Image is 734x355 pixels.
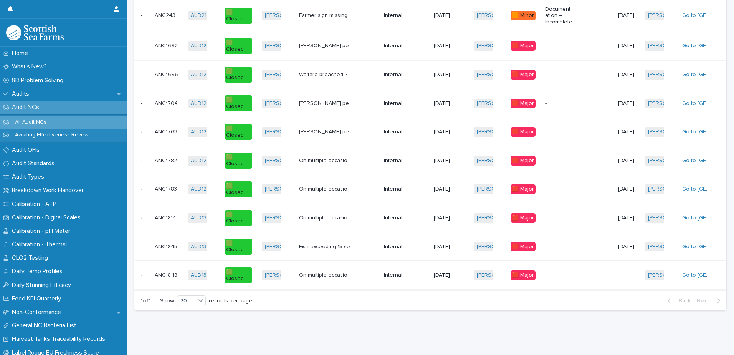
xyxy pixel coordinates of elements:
[299,70,355,78] p: Welfare breached 7 times in total during slaughter inspection of 200125 (Settler, KD102 M&S). Inc...
[141,41,144,49] p: -
[265,215,307,221] a: [PERSON_NAME]
[155,242,179,250] p: ANC1845
[9,90,35,98] p: Audits
[299,270,355,279] p: On multiple occasions fish were seen to be exceeding 15 seconds on the first harvest observed 010...
[648,100,690,107] a: [PERSON_NAME]
[265,129,307,135] a: [PERSON_NAME]
[9,254,54,262] p: CLO2 Testing
[477,272,519,279] a: [PERSON_NAME]
[511,11,536,20] div: 🟧 Minor
[299,242,355,250] p: Fish exceeding 15 seconds on both harvests that were viewed. In both instances this was due to to...
[477,71,519,78] a: [PERSON_NAME]
[9,268,69,275] p: Daily Temp Profiles
[9,201,63,208] p: Calibration - ATP
[434,215,461,221] p: [DATE]
[674,298,691,304] span: Back
[648,244,690,250] a: [PERSON_NAME]
[511,184,536,194] div: 🟥 Major
[134,32,726,60] tr: -- ANC1692ANC1692 AUD1230 🟩 Closed[PERSON_NAME] [PERSON_NAME] performance observed on 120125 for ...
[477,215,519,221] a: [PERSON_NAME]
[141,213,144,221] p: -
[618,244,639,250] p: [DATE]
[155,184,179,192] p: ANC1783
[434,158,461,164] p: [DATE]
[694,297,726,304] button: Next
[191,12,210,19] a: AUD216
[265,43,307,49] a: [PERSON_NAME]
[9,241,73,248] p: Calibration - Thermal
[545,71,572,78] p: -
[225,181,252,197] div: 🟩 Closed
[9,119,53,126] p: All Audit NCs
[384,12,411,19] p: Internal
[434,244,461,250] p: [DATE]
[191,71,212,78] a: AUD1231
[191,215,212,221] a: AUD1318
[225,153,252,169] div: 🟩 Closed
[141,99,144,107] p: -
[648,215,690,221] a: [PERSON_NAME]
[9,335,111,343] p: Harvest Tanks Traceability Records
[265,272,307,279] a: [PERSON_NAME]
[511,270,536,280] div: 🟥 Major
[141,11,144,19] p: -
[648,43,690,49] a: [PERSON_NAME]
[477,12,519,19] a: [PERSON_NAME]
[9,77,69,84] p: 8D Problem Solving
[191,244,212,250] a: AUD1319
[384,71,411,78] p: Internal
[225,267,252,284] div: 🟩 Closed
[384,272,411,279] p: Internal
[9,173,50,181] p: Audit Types
[511,213,536,223] div: 🟥 Major
[225,8,252,24] div: 🟩 Closed
[661,297,694,304] button: Back
[384,43,411,49] p: Internal
[511,156,536,166] div: 🟥 Major
[477,186,519,192] a: [PERSON_NAME]
[384,244,411,250] p: Internal
[177,297,196,305] div: 20
[477,129,519,135] a: [PERSON_NAME]
[9,214,87,221] p: Calibration - Digital Scales
[618,12,639,19] p: [DATE]
[434,71,461,78] p: [DATE]
[265,71,307,78] a: [PERSON_NAME]
[545,6,572,25] p: Documentation – Incomplete
[618,215,639,221] p: [DATE]
[191,129,212,135] a: AUD1281
[265,100,307,107] a: [PERSON_NAME]
[618,100,639,107] p: [DATE]
[155,270,179,279] p: ANC1848
[384,186,411,192] p: Internal
[225,95,252,111] div: 🟩 Closed
[134,232,726,261] tr: -- ANC1845ANC1845 AUD1319 🟩 Closed[PERSON_NAME] Fish exceeding 15 seconds on both harvests that w...
[648,129,690,135] a: [PERSON_NAME]
[160,298,174,304] p: Show
[134,60,726,89] tr: -- ANC1696ANC1696 AUD1231 🟩 Closed[PERSON_NAME] Welfare breached 7 times in total during [PERSON_...
[648,158,690,164] a: [PERSON_NAME]
[477,100,519,107] a: [PERSON_NAME]
[618,129,639,135] p: [DATE]
[384,129,411,135] p: Internal
[299,127,355,135] p: Slaughter performance observed on 110325 for Settler KD101 M&S fish. During this slaughter it was...
[141,242,144,250] p: -
[9,146,46,154] p: Audit OFIs
[697,298,714,304] span: Next
[134,89,726,118] tr: -- ANC1704ANC1704 AUD1276 🟩 Closed[PERSON_NAME] [PERSON_NAME] performance observed on 030225 for ...
[545,43,572,49] p: -
[9,50,34,57] p: Home
[155,99,179,107] p: ANC1704
[299,11,355,19] p: Farmer sign missing from M/V Settler FTR form submitted 22/08.
[434,100,461,107] p: [DATE]
[545,158,572,164] p: -
[545,215,572,221] p: -
[141,70,144,78] p: -
[134,261,726,290] tr: -- ANC1848ANC1848 AUD1324 🟩 Closed[PERSON_NAME] On multiple occasions fish were seen to be exceed...
[6,25,64,40] img: mMrefqRFQpe26GRNOUkG
[191,158,213,164] a: AUD1296
[477,244,519,250] a: [PERSON_NAME]
[9,227,76,235] p: Calibration - pH Meter
[9,282,77,289] p: Daily Stunning Efficacy
[545,244,572,250] p: -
